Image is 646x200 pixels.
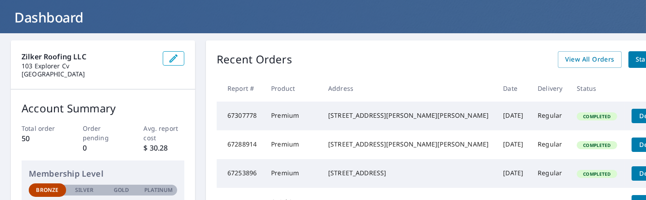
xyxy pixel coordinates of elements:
p: Order pending [83,124,124,142]
div: [STREET_ADDRESS] [328,169,489,178]
p: Recent Orders [217,51,292,68]
p: Membership Level [29,168,177,180]
span: Completed [578,113,616,120]
div: [STREET_ADDRESS][PERSON_NAME][PERSON_NAME] [328,140,489,149]
td: Regular [530,130,570,159]
a: View All Orders [558,51,622,68]
span: Completed [578,142,616,148]
p: Avg. report cost [144,124,185,142]
td: 67253896 [217,159,264,188]
p: Account Summary [22,100,184,116]
p: Platinum [144,186,173,194]
th: Date [496,75,530,102]
p: 50 [22,133,62,144]
td: Premium [264,102,321,130]
td: Regular [530,102,570,130]
p: 0 [83,142,124,153]
h1: Dashboard [11,8,635,27]
td: 67307778 [217,102,264,130]
div: [STREET_ADDRESS][PERSON_NAME][PERSON_NAME] [328,111,489,120]
th: Address [321,75,496,102]
td: [DATE] [496,159,530,188]
td: Premium [264,159,321,188]
td: [DATE] [496,102,530,130]
span: View All Orders [565,54,615,65]
td: Regular [530,159,570,188]
th: Status [570,75,624,102]
td: Premium [264,130,321,159]
th: Product [264,75,321,102]
p: [GEOGRAPHIC_DATA] [22,70,156,78]
p: 103 Explorer Cv [22,62,156,70]
th: Report # [217,75,264,102]
p: $ 30.28 [144,142,185,153]
th: Delivery [530,75,570,102]
p: Bronze [36,186,58,194]
p: Zilker Roofing LLC [22,51,156,62]
p: Gold [114,186,129,194]
td: [DATE] [496,130,530,159]
td: 67288914 [217,130,264,159]
span: Completed [578,171,616,177]
p: Total order [22,124,62,133]
p: Silver [75,186,94,194]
